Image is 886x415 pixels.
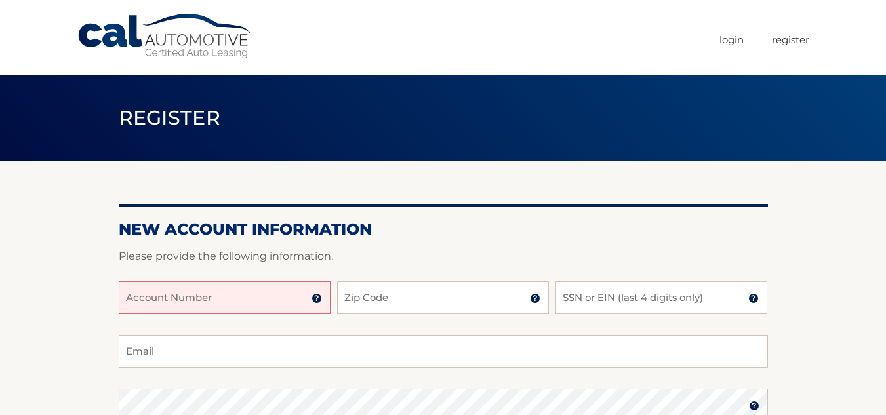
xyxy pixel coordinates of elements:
p: Please provide the following information. [119,247,768,266]
img: tooltip.svg [312,293,322,304]
a: Register [772,29,809,50]
a: Login [719,29,744,50]
a: Cal Automotive [77,13,254,60]
input: Zip Code [337,281,549,314]
img: tooltip.svg [748,293,759,304]
h2: New Account Information [119,220,768,239]
input: Email [119,335,768,368]
span: Register [119,106,221,130]
img: tooltip.svg [749,401,759,411]
img: tooltip.svg [530,293,540,304]
input: Account Number [119,281,331,314]
input: SSN or EIN (last 4 digits only) [555,281,767,314]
